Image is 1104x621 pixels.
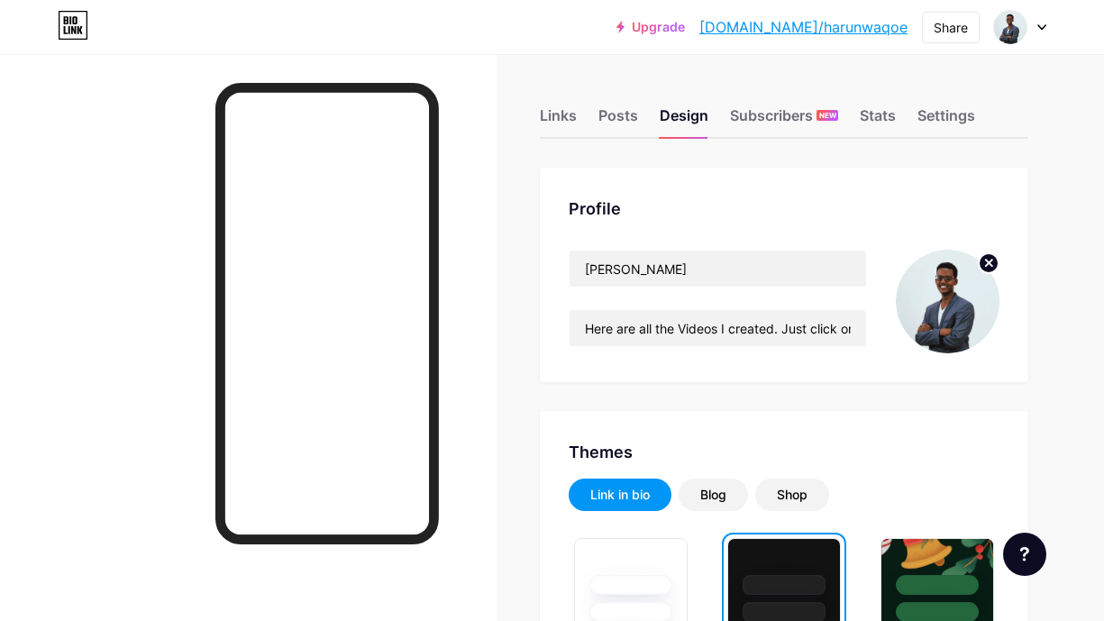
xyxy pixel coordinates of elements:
div: Share [934,18,968,37]
a: Upgrade [616,20,685,34]
a: [DOMAIN_NAME]/harunwaqoe [699,16,908,38]
div: Posts [598,105,638,137]
div: Blog [700,486,726,504]
div: Stats [860,105,896,137]
div: Themes [569,440,999,464]
div: Profile [569,196,999,221]
div: Links [540,105,577,137]
div: Link in bio [590,486,650,504]
div: Settings [917,105,975,137]
span: NEW [819,110,836,121]
img: harunwaqoe [993,10,1027,44]
div: Shop [777,486,807,504]
input: Bio [570,310,866,346]
input: Name [570,251,866,287]
div: Design [660,105,708,137]
div: Subscribers [730,105,838,137]
img: harunwaqoe [896,250,999,353]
